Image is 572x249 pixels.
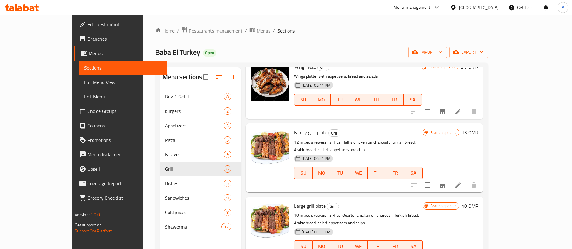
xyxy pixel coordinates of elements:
span: WE [351,95,365,104]
span: 3 [224,123,231,129]
button: MO [313,167,331,179]
a: Menus [74,46,167,61]
div: Open [203,49,216,57]
span: Version: [75,211,90,219]
div: burgers2 [160,104,241,118]
div: Cold juices [165,209,224,216]
nav: breadcrumb [155,27,488,35]
div: items [224,93,231,100]
a: Coverage Report [74,176,167,191]
span: Choice Groups [87,107,163,115]
span: 8 [224,94,231,100]
button: Branch-specific-item [435,104,450,119]
span: Shawerma [165,223,222,230]
div: items [224,136,231,144]
span: SA [407,169,420,177]
div: items [224,165,231,173]
span: Get support on: [75,221,103,229]
div: Dishes5 [160,176,241,191]
div: Fatayer [165,151,224,158]
h6: 10 OMR [462,202,479,210]
span: SU [297,169,310,177]
span: SA [406,95,419,104]
span: [DATE] 06:51 PM [299,156,333,161]
span: FR [388,169,402,177]
li: / [245,27,247,34]
span: 2 [224,108,231,114]
span: [DATE] 02:11 PM [299,82,333,88]
span: SU [297,95,310,104]
button: Add section [226,70,241,84]
span: Coupons [87,122,163,129]
span: Coverage Report [87,180,163,187]
li: / [177,27,179,34]
div: Menu-management [393,4,431,11]
a: Promotions [74,133,167,147]
div: Appetizers3 [160,118,241,133]
span: Restaurants management [189,27,242,34]
div: [GEOGRAPHIC_DATA] [459,4,499,11]
span: MO [315,169,329,177]
span: Select to update [421,105,434,118]
span: Grill [318,64,329,71]
button: export [449,47,488,58]
div: items [221,223,231,230]
span: 9 [224,195,231,201]
span: WE [352,169,365,177]
button: FR [385,94,403,106]
span: Branches [87,35,163,42]
span: Baba El Turkey [155,45,200,59]
div: Buy 1 Get 18 [160,89,241,104]
button: WE [349,167,368,179]
button: SA [404,94,422,106]
span: Grill [327,203,339,210]
button: delete [466,104,481,119]
p: 12 mixed skewers , 2 Ribs, Half a chicken on charcoal , Turkish bread, Arabic bread , salad , app... [294,139,423,154]
div: items [224,209,231,216]
span: 9 [224,152,231,157]
button: TU [331,94,349,106]
span: Buy 1 Get 1 [165,93,224,100]
h6: 2.7 OMR [461,63,479,71]
span: Select to update [421,179,434,191]
a: Menu disclaimer [74,147,167,162]
div: Pizza5 [160,133,241,147]
nav: Menu sections [160,87,241,236]
div: Sandwiches [165,194,224,201]
a: Edit Menu [79,89,167,104]
button: Branch-specific-item [435,178,450,192]
button: MO [312,94,330,106]
button: TH [368,167,386,179]
p: 10 mixed skewers , 2 Ribs, Quarter chicken on charcoal , Turkish bread, Arabic bread, salad, appe... [294,212,423,227]
a: Grocery Checklist [74,191,167,205]
a: Sections [79,61,167,75]
span: Grill [165,165,224,173]
div: items [224,107,231,115]
div: items [224,194,231,201]
span: Select all sections [199,71,212,83]
button: TU [331,167,349,179]
button: SU [294,94,312,106]
p: Wings platter with appetizers, bread and salads [294,73,422,80]
span: Appetizers [165,122,224,129]
span: TU [333,95,346,104]
a: Edit menu item [454,108,462,115]
span: Menus [89,50,163,57]
span: Family grill plate [294,128,327,137]
h6: 13 OMR [462,128,479,137]
span: Pizza [165,136,224,144]
div: burgers [165,107,224,115]
span: Menu disclaimer [87,151,163,158]
span: 12 [222,224,231,230]
span: export [454,48,483,56]
span: Full Menu View [84,79,163,86]
button: delete [466,178,481,192]
span: Promotions [87,136,163,144]
a: Menus [249,27,270,35]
